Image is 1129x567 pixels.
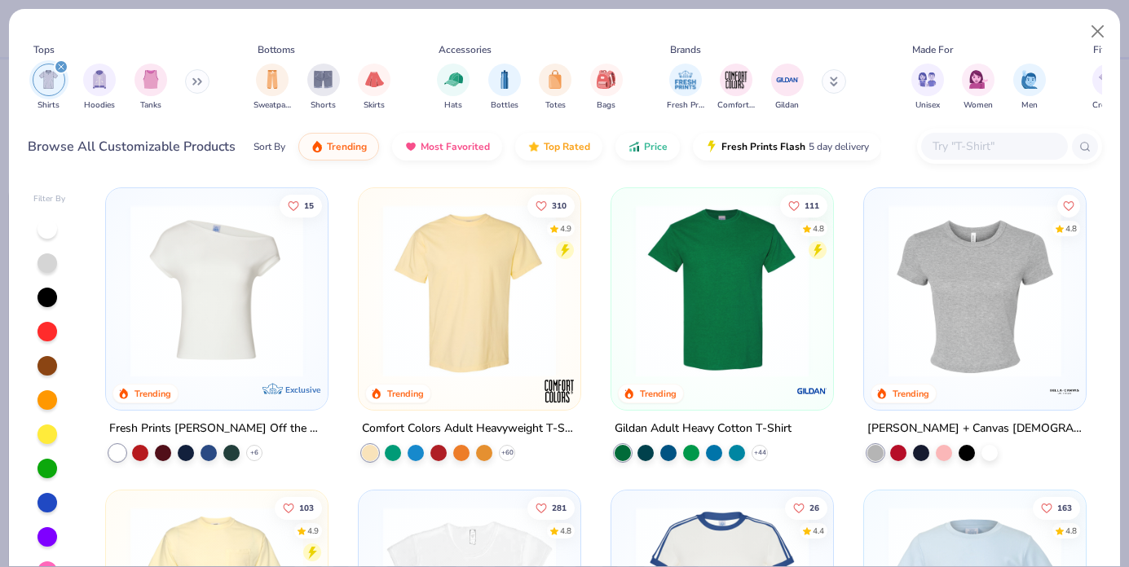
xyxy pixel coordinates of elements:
button: filter button [135,64,167,112]
span: + 60 [501,448,514,458]
div: filter for Skirts [358,64,390,112]
button: Like [280,194,322,217]
img: most_fav.gif [404,140,417,153]
img: Sweatpants Image [263,70,281,89]
span: 15 [304,201,314,209]
div: filter for Totes [539,64,571,112]
button: filter button [590,64,623,112]
div: filter for Men [1013,64,1046,112]
img: Shirts Image [39,70,58,89]
img: db319196-8705-402d-8b46-62aaa07ed94f [628,204,817,377]
div: Fresh Prints [PERSON_NAME] Off the Shoulder Top [109,419,324,439]
div: 4.9 [560,222,571,235]
div: 4.8 [1065,222,1077,235]
button: Like [275,496,322,519]
span: Fresh Prints [667,99,704,112]
button: filter button [911,64,944,112]
button: Like [1057,194,1080,217]
button: Like [1033,496,1080,519]
div: filter for Bags [590,64,623,112]
button: Close [1083,16,1114,47]
div: filter for Gildan [771,64,804,112]
input: Try "T-Shirt" [931,137,1056,156]
button: filter button [667,64,704,112]
img: aa15adeb-cc10-480b-b531-6e6e449d5067 [880,204,1069,377]
img: Comfort Colors logo [543,375,576,407]
div: Made For [912,42,953,57]
img: TopRated.gif [527,140,540,153]
span: Exclusive [285,385,320,395]
div: Browse All Customizable Products [28,137,236,156]
div: Tops [33,42,55,57]
button: Like [785,496,827,519]
button: filter button [539,64,571,112]
span: Price [644,140,668,153]
button: filter button [962,64,994,112]
div: filter for Shorts [307,64,340,112]
button: filter button [254,64,291,112]
div: filter for Hats [437,64,470,112]
button: Like [527,194,575,217]
span: Skirts [364,99,385,112]
img: Hoodies Image [90,70,108,89]
img: Men Image [1021,70,1039,89]
span: Bottles [491,99,518,112]
span: Shorts [311,99,336,112]
span: Hoodies [84,99,115,112]
div: Fits [1093,42,1109,57]
div: filter for Bottles [488,64,521,112]
img: Bags Image [597,70,615,89]
img: Comfort Colors Image [724,68,748,92]
span: Totes [545,99,566,112]
div: 4.8 [1065,525,1077,537]
img: Skirts Image [365,70,384,89]
img: Gildan Image [775,68,800,92]
span: Top Rated [544,140,590,153]
span: 281 [552,503,567,512]
span: Bags [597,99,615,112]
div: Bottoms [258,42,295,57]
div: Brands [670,42,701,57]
button: Most Favorited [392,133,502,160]
img: Hats Image [444,70,463,89]
button: Price [615,133,680,160]
button: Top Rated [515,133,602,160]
img: trending.gif [311,140,324,153]
span: 163 [1057,503,1072,512]
div: Filter By [33,193,66,205]
div: filter for Hoodies [83,64,116,112]
span: 26 [809,503,819,512]
div: [PERSON_NAME] + Canvas [DEMOGRAPHIC_DATA]' Micro Ribbed Baby Tee [867,419,1083,439]
span: Most Favorited [421,140,490,153]
img: Bella + Canvas logo [1048,375,1081,407]
span: Women [964,99,993,112]
button: filter button [1092,64,1125,112]
button: filter button [771,64,804,112]
div: filter for Cropped [1092,64,1125,112]
button: Like [780,194,827,217]
button: filter button [358,64,390,112]
img: Tanks Image [142,70,160,89]
span: 310 [552,201,567,209]
span: Sweatpants [254,99,291,112]
span: + 6 [250,448,258,458]
div: filter for Women [962,64,994,112]
img: flash.gif [705,140,718,153]
span: + 44 [754,448,766,458]
div: Comfort Colors Adult Heavyweight T-Shirt [362,419,577,439]
div: Gildan Adult Heavy Cotton T-Shirt [615,419,792,439]
img: Bottles Image [496,70,514,89]
div: 4.8 [560,525,571,537]
button: filter button [437,64,470,112]
div: 4.9 [307,525,319,537]
div: Accessories [439,42,492,57]
img: Totes Image [546,70,564,89]
span: Men [1021,99,1038,112]
div: filter for Fresh Prints [667,64,704,112]
button: filter button [717,64,755,112]
div: filter for Unisex [911,64,944,112]
img: Unisex Image [918,70,937,89]
div: filter for Sweatpants [254,64,291,112]
span: 5 day delivery [809,138,869,156]
span: Cropped [1092,99,1125,112]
